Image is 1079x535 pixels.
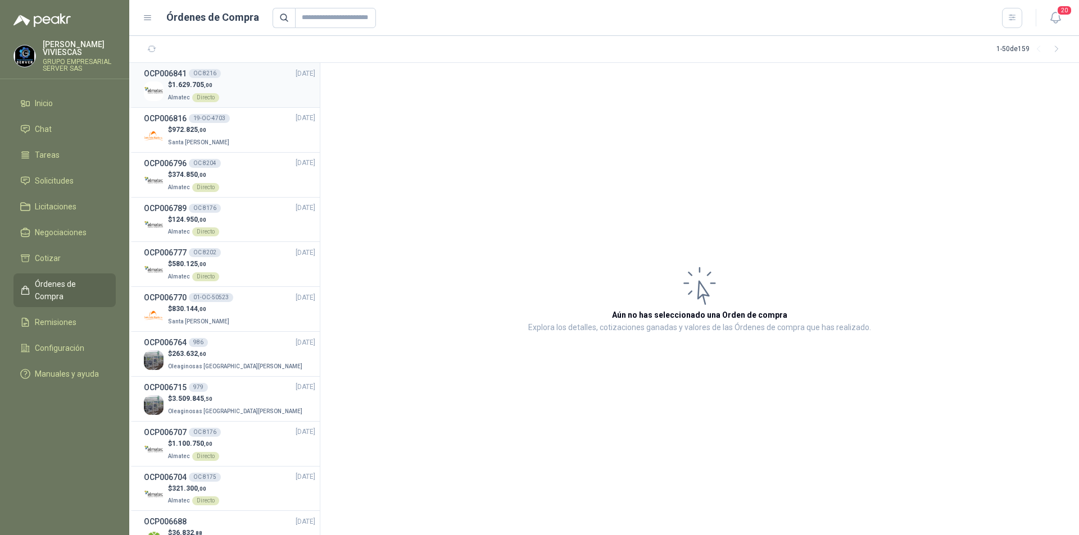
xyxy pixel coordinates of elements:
[144,336,187,349] h3: OCP006764
[144,426,315,461] a: OCP006707OC 8176[DATE] Company Logo$1.100.750,00AlmatecDirecto
[168,438,219,449] p: $
[168,273,190,280] span: Almatec
[296,158,315,168] span: [DATE]
[198,127,206,133] span: ,00
[144,67,315,103] a: OCP006841OC 8216[DATE] Company Logo$1.629.705,00AlmatecDirecto
[198,486,206,492] span: ,00
[144,426,187,438] h3: OCP006707
[296,248,315,258] span: [DATE]
[168,139,229,145] span: Santa [PERSON_NAME]
[35,342,84,354] span: Configuración
[13,273,116,307] a: Órdenes de Compra
[35,200,76,213] span: Licitaciones
[189,159,221,168] div: OC 8204
[172,260,206,268] span: 580.125
[192,272,219,281] div: Directo
[144,471,187,483] h3: OCP006704
[35,226,87,239] span: Negociaciones
[13,363,116,385] a: Manuales y ayuda
[198,217,206,223] span: ,00
[144,381,315,417] a: OCP006715979[DATE] Company Logo$3.509.845,50Oleaginosas [GEOGRAPHIC_DATA][PERSON_NAME]
[168,80,219,90] p: $
[13,196,116,217] a: Licitaciones
[198,172,206,178] span: ,00
[192,227,219,236] div: Directo
[168,184,190,190] span: Almatec
[13,13,71,27] img: Logo peakr
[612,309,787,321] h3: Aún no has seleccionado una Orden de compra
[189,338,208,347] div: 986
[168,228,190,235] span: Almatec
[296,472,315,482] span: [DATE]
[144,291,315,327] a: OCP00677001-OC-50523[DATE] Company Logo$830.144,00Santa [PERSON_NAME]
[144,202,315,237] a: OCP006789OC 8176[DATE] Company Logo$124.950,00AlmatecDirecto
[35,123,52,135] span: Chat
[144,202,187,214] h3: OCP006789
[144,485,164,505] img: Company Logo
[144,350,164,370] img: Company Logo
[144,112,187,125] h3: OCP006816
[168,94,190,100] span: Almatec
[13,118,116,140] a: Chat
[189,473,221,482] div: OC 8175
[35,252,61,264] span: Cotizar
[35,97,53,109] span: Inicio
[144,246,187,259] h3: OCP006777
[14,45,35,67] img: Company Logo
[144,216,164,235] img: Company Logo
[198,261,206,267] span: ,00
[296,113,315,124] span: [DATE]
[204,441,212,447] span: ,00
[172,350,206,358] span: 263.632
[168,363,302,369] span: Oleaginosas [GEOGRAPHIC_DATA][PERSON_NAME]
[35,175,74,187] span: Solicitudes
[168,453,190,459] span: Almatec
[13,222,116,243] a: Negociaciones
[1045,8,1066,28] button: 20
[172,395,212,403] span: 3.509.845
[35,278,105,303] span: Órdenes de Compra
[296,68,315,79] span: [DATE]
[172,81,212,89] span: 1.629.705
[192,496,219,505] div: Directo
[172,305,206,313] span: 830.144
[192,183,219,192] div: Directo
[189,248,221,257] div: OC 8202
[189,383,208,392] div: 979
[168,214,219,225] p: $
[144,157,315,193] a: OCP006796OC 8204[DATE] Company Logo$374.850,00AlmatecDirecto
[204,82,212,88] span: ,00
[144,395,164,415] img: Company Logo
[168,497,190,504] span: Almatec
[189,293,233,302] div: 01-OC-50523
[144,336,315,372] a: OCP006764986[DATE] Company Logo$263.632,60Oleaginosas [GEOGRAPHIC_DATA][PERSON_NAME]
[296,427,315,437] span: [DATE]
[13,93,116,114] a: Inicio
[1057,5,1072,16] span: 20
[144,171,164,191] img: Company Logo
[144,515,187,528] h3: OCP006688
[13,248,116,269] a: Cotizar
[168,304,232,314] p: $
[172,171,206,179] span: 374.850
[528,321,871,335] p: Explora los detalles, cotizaciones ganadas y valores de las Órdenes de compra que has realizado.
[168,125,232,135] p: $
[296,292,315,303] span: [DATE]
[168,349,305,359] p: $
[204,396,212,402] span: ,50
[168,394,305,404] p: $
[296,337,315,348] span: [DATE]
[43,40,116,56] p: [PERSON_NAME] VIVIESCAS
[192,93,219,102] div: Directo
[168,259,219,269] p: $
[172,216,206,223] span: 124.950
[144,291,187,304] h3: OCP006770
[35,316,76,328] span: Remisiones
[189,428,221,437] div: OC 8176
[35,149,60,161] span: Tareas
[144,67,187,80] h3: OCP006841
[168,318,229,324] span: Santa [PERSON_NAME]
[172,440,212,447] span: 1.100.750
[168,483,219,494] p: $
[13,170,116,191] a: Solicitudes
